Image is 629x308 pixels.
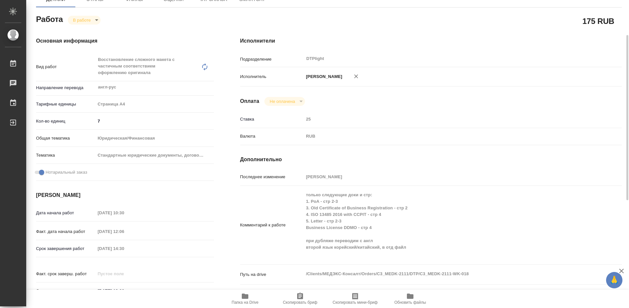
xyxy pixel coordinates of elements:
span: Нотариальный заказ [46,169,87,176]
input: Пустое поле [95,269,153,279]
input: Пустое поле [95,227,153,236]
p: Путь на drive [240,271,304,278]
p: Факт. дата начала работ [36,228,95,235]
span: Скопировать бриф [283,300,317,305]
button: Скопировать мини-бриф [328,290,383,308]
span: Скопировать мини-бриф [333,300,377,305]
p: Факт. срок заверш. работ [36,271,95,277]
p: Последнее изменение [240,174,304,180]
p: Комментарий к работе [240,222,304,228]
h4: [PERSON_NAME] [36,191,214,199]
textarea: /Clients/МЕДЭКС-Консалт/Orders/C3_MEDK-2111/DTP/C3_MEDK-2111-WK-018 [304,268,590,279]
button: В работе [71,17,93,23]
h4: Оплата [240,97,259,105]
h4: Дополнительно [240,156,622,164]
h4: Исполнители [240,37,622,45]
input: Пустое поле [95,244,153,253]
p: Направление перевода [36,85,95,91]
p: Дата начала работ [36,210,95,216]
div: Страница А4 [95,99,214,110]
input: ✎ Введи что-нибудь [95,286,153,296]
p: Тематика [36,152,95,159]
div: Стандартные юридические документы, договоры, уставы [95,150,214,161]
p: Валюта [240,133,304,140]
button: Папка на Drive [218,290,273,308]
h4: Основная информация [36,37,214,45]
p: Срок завершения услуги [36,288,95,294]
input: Пустое поле [304,172,590,182]
input: Пустое поле [95,208,153,218]
h2: 175 RUB [582,15,614,27]
input: ✎ Введи что-нибудь [95,116,214,126]
span: Обновить файлы [394,300,426,305]
p: Кол-во единиц [36,118,95,125]
p: Срок завершения работ [36,245,95,252]
textarea: только следующие доки и стр: 1. PoA - стр 2-3 3. Old Certificate of Business Registration - стр 2... [304,189,590,260]
button: Обновить файлы [383,290,438,308]
p: [PERSON_NAME] [304,73,342,80]
button: 🙏 [606,272,622,288]
p: Исполнитель [240,73,304,80]
div: В работе [264,97,305,106]
div: В работе [68,16,101,25]
p: Вид работ [36,64,95,70]
p: Тарифные единицы [36,101,95,107]
input: Пустое поле [304,114,590,124]
div: Юридическая/Финансовая [95,133,214,144]
button: Не оплачена [268,99,297,104]
span: 🙏 [609,273,620,287]
h2: Работа [36,13,63,25]
button: Удалить исполнителя [349,69,363,84]
div: RUB [304,131,590,142]
button: Скопировать бриф [273,290,328,308]
p: Ставка [240,116,304,123]
span: Папка на Drive [232,300,258,305]
p: Общая тематика [36,135,95,142]
p: Подразделение [240,56,304,63]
